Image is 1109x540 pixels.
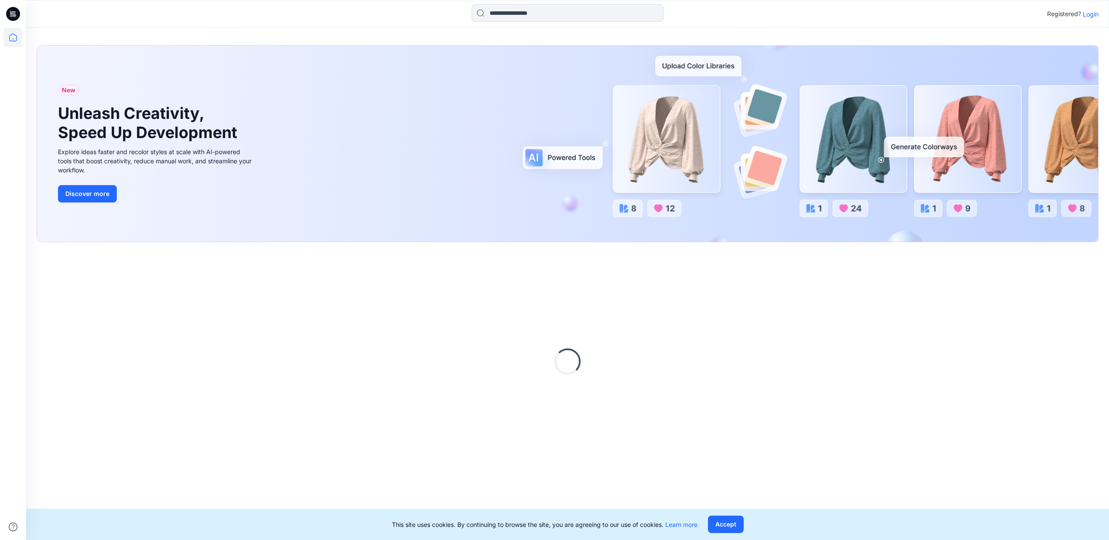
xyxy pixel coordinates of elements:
[392,520,697,529] p: This site uses cookies. By continuing to browse the site, you are agreeing to our use of cookies.
[1083,10,1099,19] p: Login
[708,516,744,533] button: Accept
[62,85,75,95] span: New
[58,147,254,175] div: Explore ideas faster and recolor styles at scale with AI-powered tools that boost creativity, red...
[665,521,697,528] a: Learn more
[58,185,117,202] button: Discover more
[58,104,241,142] h1: Unleash Creativity, Speed Up Development
[1047,9,1081,19] p: Registered?
[58,185,254,202] a: Discover more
